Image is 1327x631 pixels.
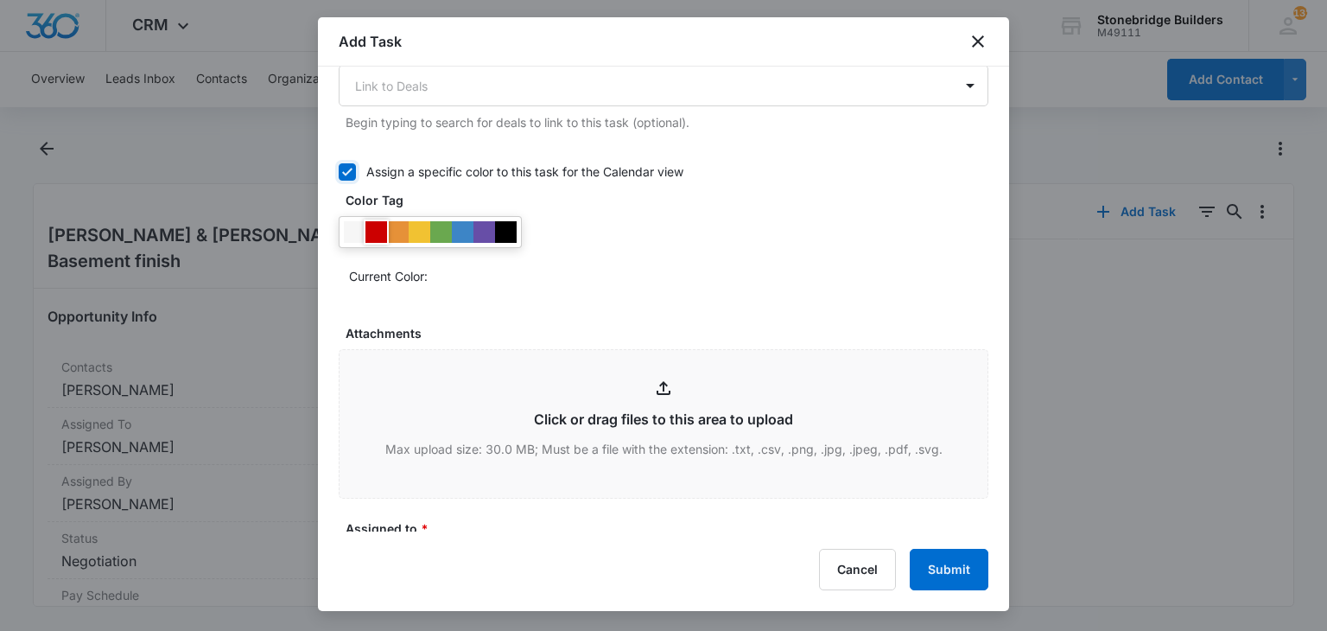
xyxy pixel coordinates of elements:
[819,549,896,590] button: Cancel
[968,31,988,52] button: close
[344,221,365,243] div: #F6F6F6
[452,221,473,243] div: #3d85c6
[346,324,995,342] label: Attachments
[346,113,988,131] p: Begin typing to search for deals to link to this task (optional).
[430,221,452,243] div: #6aa84f
[346,191,995,209] label: Color Tag
[387,221,409,243] div: #e69138
[349,267,428,285] p: Current Color:
[339,163,988,181] label: Assign a specific color to this task for the Calendar view
[409,221,430,243] div: #f1c232
[346,519,995,538] label: Assigned to
[473,221,495,243] div: #674ea7
[910,549,988,590] button: Submit
[365,221,387,243] div: #CC0000
[339,31,402,52] h1: Add Task
[495,221,517,243] div: #000000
